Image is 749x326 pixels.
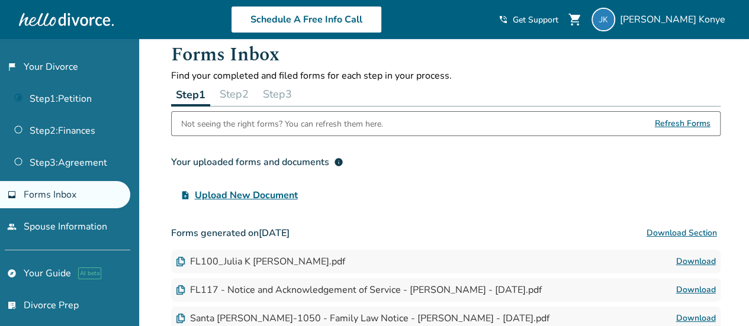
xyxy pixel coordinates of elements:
span: Upload New Document [195,188,298,202]
span: info [334,157,343,167]
div: Your uploaded forms and documents [171,155,343,169]
div: FL100_Julia K [PERSON_NAME].pdf [176,255,345,268]
span: explore [7,269,17,278]
a: Download [676,254,716,269]
div: Santa [PERSON_NAME]-1050 - Family Law Notice - [PERSON_NAME] - [DATE].pdf [176,312,549,325]
iframe: Chat Widget [690,269,749,326]
a: phone_in_talkGet Support [499,14,558,25]
span: shopping_cart [568,12,582,27]
h3: Forms generated on [DATE] [171,221,721,245]
button: Download Section [643,221,721,245]
a: Download [676,283,716,297]
a: Download [676,311,716,325]
span: upload_file [181,191,190,200]
span: inbox [7,190,17,199]
h1: Forms Inbox [171,40,721,69]
span: list_alt_check [7,301,17,310]
a: Schedule A Free Info Call [231,6,382,33]
span: [PERSON_NAME] Konye [620,13,730,26]
span: Get Support [513,14,558,25]
button: Step1 [171,82,210,106]
button: Step3 [258,82,297,106]
div: FL117 - Notice and Acknowledgement of Service - [PERSON_NAME] - [DATE].pdf [176,283,542,296]
span: phone_in_talk [499,15,508,24]
span: Forms Inbox [24,188,76,201]
img: Document [176,257,185,266]
span: flag_2 [7,62,17,72]
span: AI beta [78,267,101,279]
img: Document [176,285,185,295]
p: Find your completed and filed forms for each step in your process. [171,69,721,82]
img: Document [176,314,185,323]
div: Not seeing the right forms? You can refresh them here. [181,112,383,135]
img: Julie Konye [592,8,615,31]
button: Step2 [215,82,253,106]
span: Refresh Forms [655,112,711,135]
span: people [7,222,17,231]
